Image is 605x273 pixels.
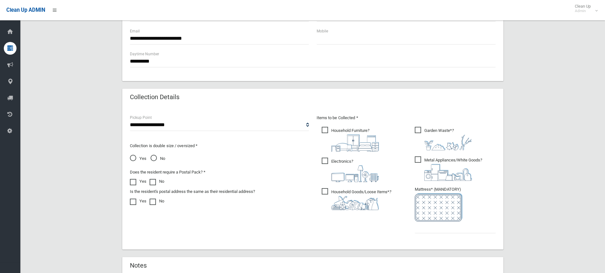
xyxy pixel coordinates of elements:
span: Electronics [322,158,379,182]
span: Yes [130,155,146,162]
label: Yes [130,197,146,205]
i: ? [331,159,379,182]
img: 36c1b0289cb1767239cdd3de9e694f19.png [424,164,472,181]
img: e7408bece873d2c1783593a074e5cb2f.png [415,193,462,222]
span: No [151,155,165,162]
span: Household Goods/Loose Items* [322,188,391,210]
span: Clean Up ADMIN [6,7,45,13]
p: Items to be Collected * [317,114,496,122]
header: Collection Details [122,91,187,103]
small: Admin [575,9,591,13]
img: 394712a680b73dbc3d2a6a3a7ffe5a07.png [331,165,379,182]
span: Mattress* (MANDATORY) [415,187,496,222]
label: No [150,178,164,185]
span: Metal Appliances/White Goods [415,156,482,181]
span: Garden Waste* [415,127,472,150]
label: Is the resident's postal address the same as their residential address? [130,188,255,195]
i: ? [424,158,482,181]
img: 4fd8a5c772b2c999c83690221e5242e0.png [424,134,472,150]
label: Does the resident require a Postal Pack? * [130,168,205,176]
span: Clean Up [572,4,597,13]
img: b13cc3517677393f34c0a387616ef184.png [331,196,379,210]
span: Household Furniture [322,127,379,152]
img: aa9efdbe659d29b613fca23ba79d85cb.png [331,134,379,152]
label: Yes [130,178,146,185]
i: ? [331,128,379,152]
p: Collection is double size / oversized * [130,142,309,150]
header: Notes [122,259,154,272]
i: ? [424,128,472,150]
label: No [150,197,164,205]
i: ? [331,189,391,210]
